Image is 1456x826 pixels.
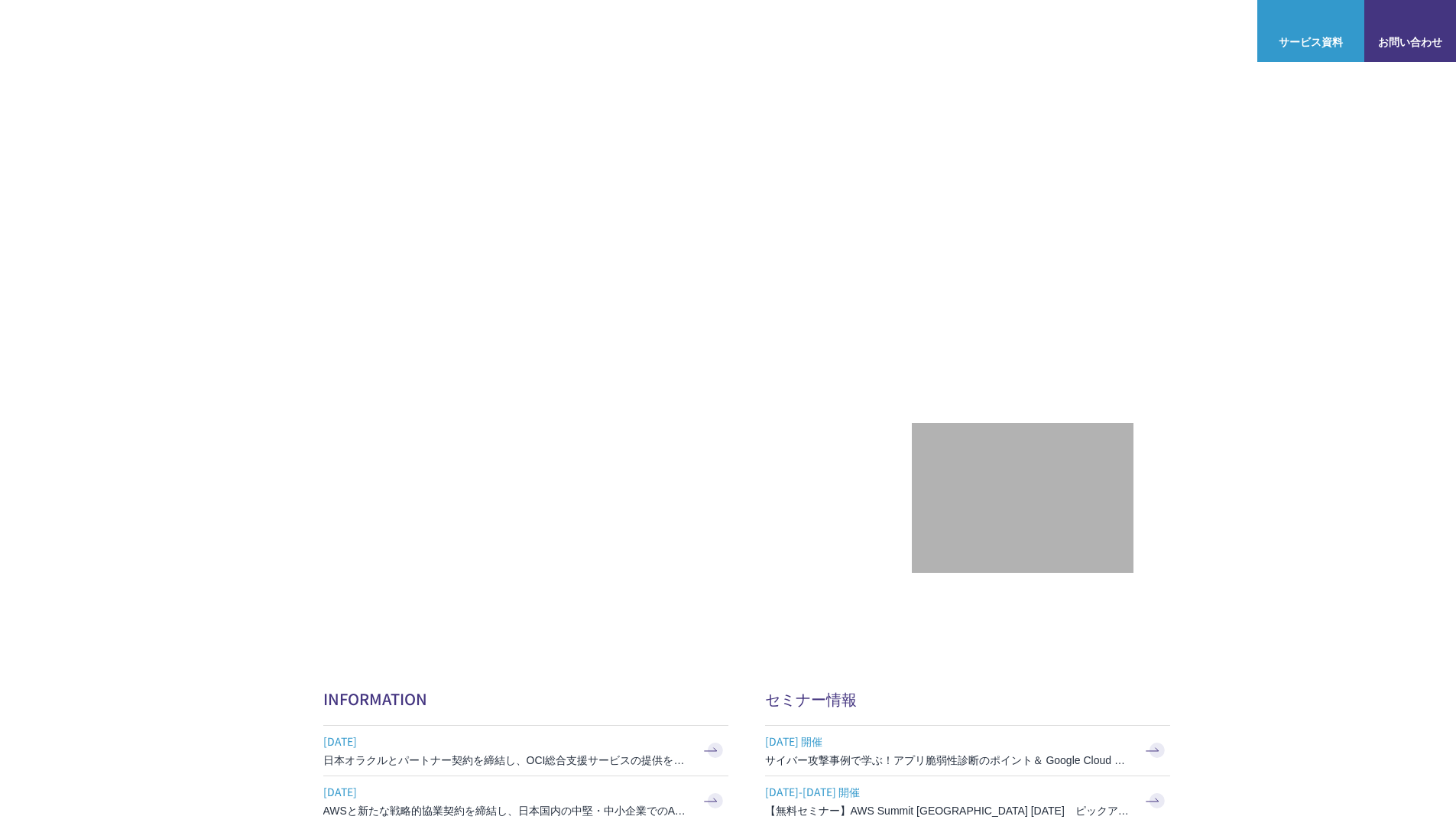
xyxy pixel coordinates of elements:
[765,753,1132,768] h3: サイバー攻撃事例で学ぶ！アプリ脆弱性診断のポイント＆ Google Cloud セキュリティ対策
[323,803,690,818] h3: AWSと新たな戦略的協業契約を締結し、日本国内の中堅・中小企業でのAWS活用を加速
[323,688,728,710] h2: INFORMATION
[323,780,690,803] span: [DATE]
[1364,34,1456,50] span: お問い合わせ
[323,730,690,753] span: [DATE]
[323,444,598,519] img: AWSとの戦略的協業契約 締結
[765,776,1170,826] a: [DATE]-[DATE] 開催 【無料セミナー】AWS Summit [GEOGRAPHIC_DATA] [DATE] ピックアップセッション
[942,446,1103,558] img: 契約件数
[936,294,1110,353] p: 最上位プレミアティア サービスパートナー
[1257,34,1364,50] span: サービス資料
[1111,23,1169,39] p: ナレッジ
[23,12,287,49] a: AWS総合支援サービス C-Chorus NHN テコラスAWS総合支援サービス
[323,726,728,776] a: [DATE] 日本オラクルとパートナー契約を締結し、OCI総合支援サービスの提供を開始
[765,726,1170,776] a: [DATE] 開催 サイバー攻撃事例で学ぶ！アプリ脆弱性診断のポイント＆ Google Cloud セキュリティ対策
[765,803,1132,818] h3: 【無料セミナー】AWS Summit [GEOGRAPHIC_DATA] [DATE] ピックアップセッション
[323,252,912,398] h1: AWS ジャーニーの 成功を実現
[728,23,765,39] p: 強み
[954,138,1091,276] img: AWSプレミアティアサービスパートナー
[765,730,1132,753] span: [DATE] 開催
[1398,11,1422,30] img: お問い合わせ
[765,780,1132,803] span: [DATE]-[DATE] 開催
[323,169,912,236] p: AWSの導入からコスト削減、 構成・運用の最適化からデータ活用まで 規模や業種業態を問わない マネージドサービスで
[765,688,1170,710] h2: セミナー情報
[1037,23,1080,39] a: 導入事例
[323,776,728,826] a: [DATE] AWSと新たな戦略的協業契約を締結し、日本国内の中堅・中小企業でのAWS活用を加速
[608,444,883,519] img: AWS請求代行サービス 統合管理プラン
[323,753,690,768] h3: 日本オラクルとパートナー契約を締結し、OCI総合支援サービスの提供を開始
[1005,294,1039,317] em: AWS
[884,23,1007,39] p: 業種別ソリューション
[1299,11,1323,30] img: AWS総合支援サービス C-Chorus サービス資料
[176,15,287,47] span: NHN テコラス AWS総合支援サービス
[796,23,854,39] p: サービス
[1199,23,1242,39] a: ログイン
